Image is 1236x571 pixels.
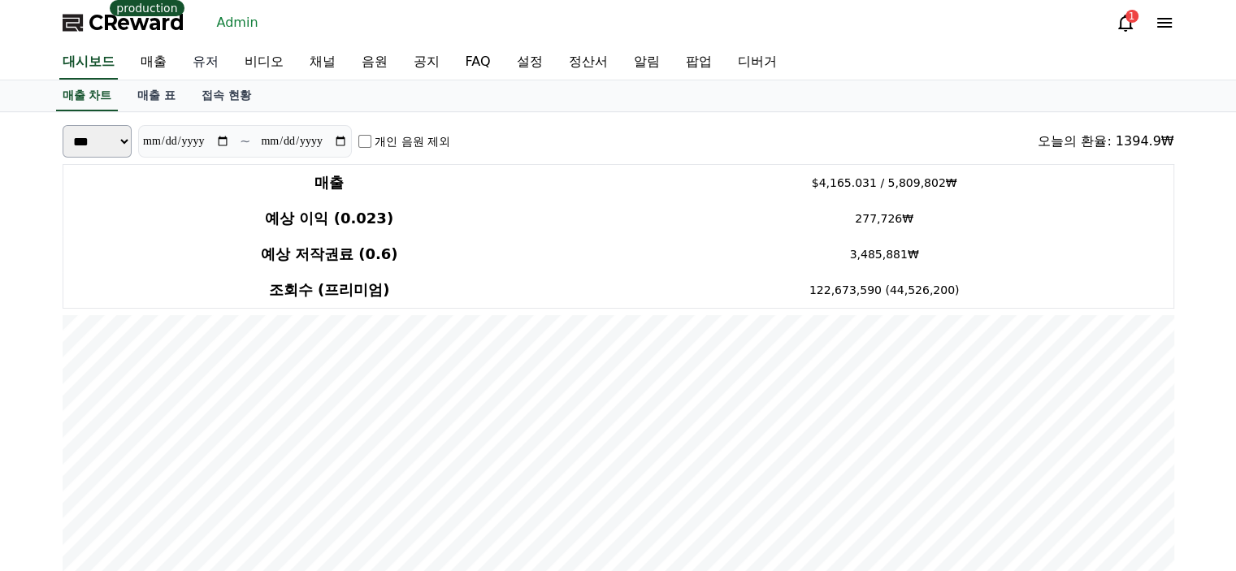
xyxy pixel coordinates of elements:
a: 설정 [504,45,556,80]
td: 3,485,881₩ [596,236,1173,272]
a: 매출 표 [124,80,189,111]
span: Messages [135,481,183,494]
p: ~ [240,132,250,151]
a: 공지 [401,45,453,80]
h4: 예상 저작권료 (0.6) [70,243,589,266]
div: 오늘의 환율: 1394.9₩ [1038,132,1173,151]
a: CReward [63,10,184,36]
a: 디버거 [725,45,790,80]
span: CReward [89,10,184,36]
h4: 예상 이익 (0.023) [70,207,589,230]
td: 277,726₩ [596,201,1173,236]
a: Admin [210,10,265,36]
a: 매출 [128,45,180,80]
a: 접속 현황 [189,80,264,111]
a: 채널 [297,45,349,80]
a: 정산서 [556,45,621,80]
div: 1 [1125,10,1138,23]
a: 대시보드 [59,45,118,80]
a: FAQ [453,45,504,80]
span: Home [41,480,70,493]
a: Messages [107,456,210,496]
a: 매출 차트 [56,80,119,111]
h4: 매출 [70,171,589,194]
a: 알림 [621,45,673,80]
a: 1 [1116,13,1135,32]
h4: 조회수 (프리미엄) [70,279,589,301]
a: 음원 [349,45,401,80]
a: 팝업 [673,45,725,80]
label: 개인 음원 제외 [375,133,450,149]
a: 유저 [180,45,232,80]
a: 비디오 [232,45,297,80]
span: Settings [241,480,280,493]
a: Settings [210,456,312,496]
td: $4,165.031 / 5,809,802₩ [596,165,1173,201]
a: Home [5,456,107,496]
td: 122,673,590 (44,526,200) [596,272,1173,309]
